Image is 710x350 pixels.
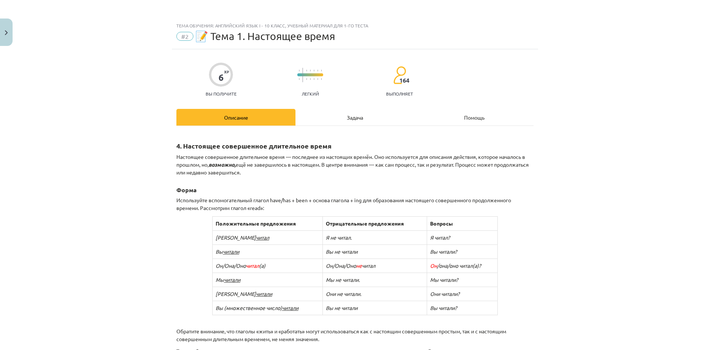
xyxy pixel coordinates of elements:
[326,234,352,241] font: Я не читал.
[326,304,358,311] font: Вы не читали
[216,290,256,297] font: [PERSON_NAME]
[216,220,296,227] font: Положительные предложения
[176,161,529,176] font: ещё не завершилось в настоящем. В центре внимания — как сам процесс, так и результат. Процесс мож...
[246,262,259,269] font: читал
[176,153,525,168] font: Настоящее совершенное длительное время — последнее из настоящих времён. Оно используется для опис...
[299,70,300,71] img: icon-short-line-57e1e144782c952c97e751825c79c345078a6d821885a25fce030b3d8c18986b.svg
[430,276,458,283] font: Мы читали?
[317,70,318,71] img: icon-short-line-57e1e144782c952c97e751825c79c345078a6d821885a25fce030b3d8c18986b.svg
[399,76,409,84] font: 164
[176,23,368,29] font: Тема обучения: Английский язык I - 10 класс, учебный материал для 1-го теста
[181,33,189,40] font: #2
[224,114,248,121] font: Описание
[430,220,453,227] font: Вопросы
[326,290,361,297] font: Они не читали.
[5,30,8,35] img: icon-close-lesson-0947bae3869378f0d4975bcd49f059093ad1ed9edebbc8119c70593378902aed.svg
[362,262,375,269] font: читал
[326,220,404,227] font: Отрицательные предложения
[176,197,511,211] font: Используйте вспомогательный глагол have/has + been + основа глагола + ing для образования настоящ...
[216,276,224,283] font: Мы
[176,186,197,194] font: Форма
[216,234,256,241] font: [PERSON_NAME]
[430,234,450,241] font: Я читал?
[209,161,236,168] font: возможно,
[216,248,223,255] font: Вы
[386,91,413,97] font: выполняет
[216,304,282,311] font: Вы (множественное число)
[430,262,437,269] font: Он
[259,262,266,269] font: (а)
[326,262,356,269] font: Он/Она/Оно
[282,304,298,311] font: читали
[206,91,237,97] font: Вы получите
[176,141,332,150] font: 4. Настоящее совершенное длительное время
[306,78,307,80] img: icon-short-line-57e1e144782c952c97e751825c79c345078a6d821885a25fce030b3d8c18986b.svg
[430,304,457,311] font: Вы читали?
[306,70,307,71] img: icon-short-line-57e1e144782c952c97e751825c79c345078a6d821885a25fce030b3d8c18986b.svg
[195,30,335,42] font: 📝 Тема 1. Настоящее время
[464,114,484,121] font: Помощь
[317,78,318,80] img: icon-short-line-57e1e144782c952c97e751825c79c345078a6d821885a25fce030b3d8c18986b.svg
[437,262,481,269] font: /она/оно читал(а)?
[216,262,246,269] font: Он/Она/Оно
[224,69,229,74] font: XP
[310,70,311,71] img: icon-short-line-57e1e144782c952c97e751825c79c345078a6d821885a25fce030b3d8c18986b.svg
[302,91,319,97] font: Легкий
[176,328,506,342] font: Обратите внимание, что глаголы «жить» и «работать» могут использоваться как с настоящим совершенн...
[430,248,457,255] font: Вы читали?
[326,276,360,283] font: Мы не читали.
[223,248,239,255] font: читали
[321,78,322,80] img: icon-short-line-57e1e144782c952c97e751825c79c345078a6d821885a25fce030b3d8c18986b.svg
[219,71,224,83] font: 6
[256,234,269,241] font: читал
[310,78,311,80] img: icon-short-line-57e1e144782c952c97e751825c79c345078a6d821885a25fce030b3d8c18986b.svg
[321,70,322,71] img: icon-short-line-57e1e144782c952c97e751825c79c345078a6d821885a25fce030b3d8c18986b.svg
[224,276,240,283] font: читали
[326,248,358,255] font: Вы не читали
[256,290,272,297] font: читали
[393,66,406,84] img: students-c634bb4e5e11cddfef0936a35e636f08e4e9abd3cc4e673bd6f9a4125e45ecb1.svg
[430,290,460,297] font: Они читали?
[347,114,363,121] font: Задача
[299,78,300,80] img: icon-short-line-57e1e144782c952c97e751825c79c345078a6d821885a25fce030b3d8c18986b.svg
[356,262,362,269] font: не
